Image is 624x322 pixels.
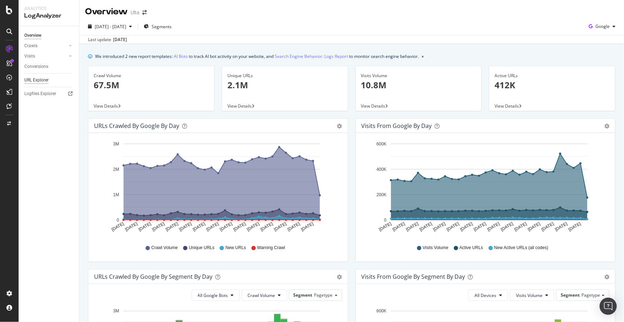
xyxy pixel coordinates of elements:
button: [DATE] - [DATE] [85,21,135,32]
span: Segments [152,24,172,30]
text: [DATE] [205,221,220,232]
text: [DATE] [500,221,514,232]
span: Visits Volume [516,292,542,298]
div: arrow-right-arrow-left [142,10,147,15]
div: info banner [88,53,615,60]
svg: A chart. [362,139,607,238]
span: Segment [294,292,313,298]
div: URL Explorer [24,76,49,84]
text: 200K [376,192,386,197]
button: Visits Volume [510,289,554,301]
text: [DATE] [540,221,555,232]
div: Unique URLs [227,73,343,79]
span: Active URLs [460,245,483,251]
text: [DATE] [178,221,193,232]
span: Crawl Volume [248,292,275,298]
text: [DATE] [246,221,260,232]
text: 2M [113,167,119,172]
text: 1M [113,192,119,197]
div: Last update [88,36,127,43]
text: [DATE] [568,221,582,232]
text: 600K [376,309,386,314]
div: [DATE] [113,36,127,43]
text: [DATE] [165,221,179,232]
text: [DATE] [514,221,528,232]
button: Google [586,21,618,32]
span: View Details [361,103,385,109]
div: LogAnalyzer [24,12,73,20]
div: Visits Volume [361,73,476,79]
text: [DATE] [273,221,288,232]
text: [DATE] [219,221,233,232]
text: [DATE] [110,221,125,232]
div: Active URLs [495,73,610,79]
text: 0 [384,218,387,223]
text: [DATE] [459,221,473,232]
a: Crawls [24,42,67,50]
a: AI Bots [174,53,188,60]
span: Pagetype [314,292,333,298]
text: [DATE] [300,221,314,232]
svg: A chart. [94,139,340,238]
text: [DATE] [554,221,568,232]
text: [DATE] [151,221,166,232]
span: Segment [561,292,580,298]
div: We introduced 2 new report templates: to track AI bot activity on your website, and to monitor se... [95,53,419,60]
div: Crawl Volume [94,73,209,79]
button: Crawl Volume [242,289,287,301]
text: [DATE] [287,221,301,232]
div: Ulta [131,9,139,16]
span: New Active URLs (all codes) [494,245,548,251]
button: close banner [420,51,426,61]
a: Logfiles Explorer [24,90,74,98]
a: Search Engine Behavior: Logs Report [275,53,348,60]
a: URL Explorer [24,76,74,84]
p: 2.1M [227,79,343,91]
div: Conversions [24,63,48,70]
text: [DATE] [405,221,419,232]
span: Pagetype [581,292,600,298]
span: All Google Bots [198,292,228,298]
text: [DATE] [124,221,138,232]
text: [DATE] [446,221,460,232]
div: Visits from Google By Segment By Day [362,273,465,280]
text: [DATE] [378,221,392,232]
p: 412K [495,79,610,91]
span: Warning Crawl [257,245,285,251]
text: [DATE] [486,221,501,232]
text: [DATE] [232,221,247,232]
div: Open Intercom Messenger [600,298,617,315]
text: 0 [117,218,119,223]
span: Crawl Volume [151,245,178,251]
span: Unique URLs [189,245,214,251]
div: gear [604,274,609,279]
text: [DATE] [473,221,487,232]
text: [DATE] [392,221,406,232]
text: [DATE] [418,221,433,232]
div: Crawls [24,42,38,50]
div: URLs Crawled by Google by day [94,122,179,129]
span: View Details [94,103,118,109]
button: Segments [141,21,175,32]
div: gear [604,124,609,129]
span: New URLs [226,245,246,251]
p: 67.5M [94,79,209,91]
button: All Google Bots [192,289,240,301]
span: [DATE] - [DATE] [95,24,126,30]
span: All Devices [475,292,496,298]
span: Google [595,23,610,29]
div: Visits from Google by day [362,122,432,129]
a: Overview [24,32,74,39]
text: [DATE] [192,221,206,232]
span: View Details [495,103,519,109]
div: Visits [24,53,35,60]
text: [DATE] [432,221,446,232]
span: View Details [227,103,252,109]
button: All Devices [468,289,508,301]
div: URLs Crawled by Google By Segment By Day [94,273,212,280]
text: 600K [376,142,386,147]
div: gear [337,124,342,129]
div: Logfiles Explorer [24,90,56,98]
span: Visits Volume [423,245,448,251]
